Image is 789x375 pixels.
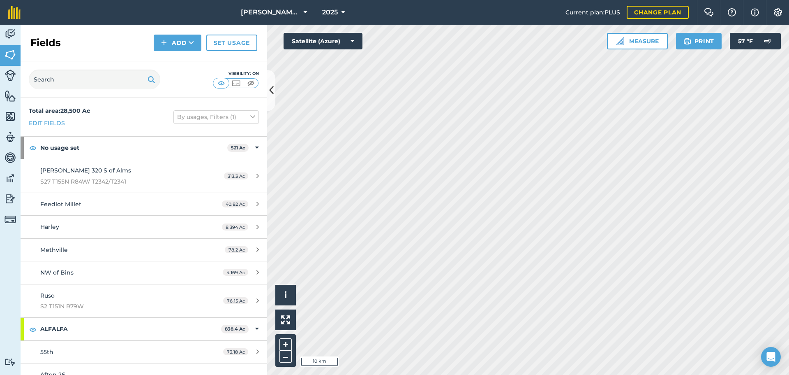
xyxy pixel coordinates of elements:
span: [PERSON_NAME] 320 S of Alms [40,167,131,174]
span: NW of Bins [40,269,74,276]
span: 76.15 Ac [223,297,248,304]
img: Ruler icon [616,37,624,45]
span: 4.169 Ac [223,269,248,276]
a: Edit fields [29,119,65,128]
span: 40.82 Ac [222,200,248,207]
img: svg+xml;base64,PHN2ZyB4bWxucz0iaHR0cDovL3d3dy53My5vcmcvMjAwMC9zdmciIHdpZHRoPSI1NiIgaGVpZ2h0PSI2MC... [5,90,16,102]
img: A cog icon [773,8,783,16]
span: 57 ° F [738,33,753,49]
img: svg+xml;base64,PHN2ZyB4bWxucz0iaHR0cDovL3d3dy53My5vcmcvMjAwMC9zdmciIHdpZHRoPSIxNCIgaGVpZ2h0PSIyNC... [161,38,167,48]
button: Print [676,33,722,49]
span: 78.2 Ac [225,246,248,253]
button: i [275,285,296,305]
img: svg+xml;base64,PD94bWwgdmVyc2lvbj0iMS4wIiBlbmNvZGluZz0idXRmLTgiPz4KPCEtLSBHZW5lcmF0b3I6IEFkb2JlIE... [5,358,16,366]
strong: 838.4 Ac [225,326,245,332]
img: svg+xml;base64,PHN2ZyB4bWxucz0iaHR0cDovL3d3dy53My5vcmcvMjAwMC9zdmciIHdpZHRoPSIxOSIgaGVpZ2h0PSIyNC... [683,36,691,46]
span: [PERSON_NAME] Farms [241,7,300,17]
span: Feedlot Millet [40,200,81,208]
a: Feedlot Millet40.82 Ac [21,193,267,215]
img: svg+xml;base64,PD94bWwgdmVyc2lvbj0iMS4wIiBlbmNvZGluZz0idXRmLTgiPz4KPCEtLSBHZW5lcmF0b3I6IEFkb2JlIE... [5,172,16,184]
span: 73.18 Ac [223,348,248,355]
div: No usage set521 Ac [21,137,267,159]
button: + [279,338,292,351]
span: S27 T155N R84W/ T2342/T2341 [40,177,195,186]
span: 8.394 Ac [222,224,248,231]
a: Set usage [206,35,257,51]
img: Four arrows, one pointing top left, one top right, one bottom right and the last bottom left [281,315,290,324]
img: svg+xml;base64,PD94bWwgdmVyc2lvbj0iMS4wIiBlbmNvZGluZz0idXRmLTgiPz4KPCEtLSBHZW5lcmF0b3I6IEFkb2JlIE... [5,70,16,81]
strong: Total area : 28,500 Ac [29,107,90,114]
img: svg+xml;base64,PHN2ZyB4bWxucz0iaHR0cDovL3d3dy53My5vcmcvMjAwMC9zdmciIHdpZHRoPSI1NiIgaGVpZ2h0PSI2MC... [5,49,16,61]
img: svg+xml;base64,PHN2ZyB4bWxucz0iaHR0cDovL3d3dy53My5vcmcvMjAwMC9zdmciIHdpZHRoPSI1MCIgaGVpZ2h0PSI0MC... [231,79,241,87]
img: Two speech bubbles overlapping with the left bubble in the forefront [704,8,714,16]
img: svg+xml;base64,PD94bWwgdmVyc2lvbj0iMS4wIiBlbmNvZGluZz0idXRmLTgiPz4KPCEtLSBHZW5lcmF0b3I6IEFkb2JlIE... [5,131,16,143]
button: Add [154,35,201,51]
img: svg+xml;base64,PHN2ZyB4bWxucz0iaHR0cDovL3d3dy53My5vcmcvMjAwMC9zdmciIHdpZHRoPSI1MCIgaGVpZ2h0PSI0MC... [216,79,226,87]
span: Current plan : PLUS [565,8,620,17]
span: 55th [40,348,53,356]
a: Change plan [627,6,689,19]
img: svg+xml;base64,PD94bWwgdmVyc2lvbj0iMS4wIiBlbmNvZGluZz0idXRmLTgiPz4KPCEtLSBHZW5lcmF0b3I6IEFkb2JlIE... [759,33,776,49]
img: A question mark icon [727,8,737,16]
a: [PERSON_NAME] 320 S of AlmsS27 T155N R84W/ T2342/T2341313.3 Ac [21,159,267,193]
span: S2 T151N R79W [40,302,195,311]
div: Visibility: On [213,70,259,77]
strong: ALFALFA [40,318,221,340]
a: Harley8.394 Ac [21,216,267,238]
img: svg+xml;base64,PHN2ZyB4bWxucz0iaHR0cDovL3d3dy53My5vcmcvMjAwMC9zdmciIHdpZHRoPSIxOSIgaGVpZ2h0PSIyNC... [148,75,155,84]
img: svg+xml;base64,PHN2ZyB4bWxucz0iaHR0cDovL3d3dy53My5vcmcvMjAwMC9zdmciIHdpZHRoPSI1NiIgaGVpZ2h0PSI2MC... [5,110,16,123]
div: Open Intercom Messenger [761,347,781,367]
button: Measure [607,33,668,49]
a: 55th73.18 Ac [21,341,267,363]
span: 313.3 Ac [224,172,248,179]
strong: No usage set [40,137,227,159]
span: Ruso [40,292,55,299]
span: 2025 [322,7,338,17]
img: svg+xml;base64,PHN2ZyB4bWxucz0iaHR0cDovL3d3dy53My5vcmcvMjAwMC9zdmciIHdpZHRoPSIxOCIgaGVpZ2h0PSIyNC... [29,143,37,153]
button: Satellite (Azure) [284,33,362,49]
h2: Fields [30,36,61,49]
img: svg+xml;base64,PD94bWwgdmVyc2lvbj0iMS4wIiBlbmNvZGluZz0idXRmLTgiPz4KPCEtLSBHZW5lcmF0b3I6IEFkb2JlIE... [5,151,16,164]
div: ALFALFA838.4 Ac [21,318,267,340]
button: By usages, Filters (1) [173,110,259,123]
strong: 521 Ac [231,145,245,151]
a: NW of Bins4.169 Ac [21,261,267,284]
img: svg+xml;base64,PD94bWwgdmVyc2lvbj0iMS4wIiBlbmNvZGluZz0idXRmLTgiPz4KPCEtLSBHZW5lcmF0b3I6IEFkb2JlIE... [5,28,16,40]
span: Harley [40,223,59,231]
img: svg+xml;base64,PHN2ZyB4bWxucz0iaHR0cDovL3d3dy53My5vcmcvMjAwMC9zdmciIHdpZHRoPSIxNyIgaGVpZ2h0PSIxNy... [751,7,759,17]
img: svg+xml;base64,PHN2ZyB4bWxucz0iaHR0cDovL3d3dy53My5vcmcvMjAwMC9zdmciIHdpZHRoPSIxOCIgaGVpZ2h0PSIyNC... [29,324,37,334]
img: svg+xml;base64,PD94bWwgdmVyc2lvbj0iMS4wIiBlbmNvZGluZz0idXRmLTgiPz4KPCEtLSBHZW5lcmF0b3I6IEFkb2JlIE... [5,193,16,205]
img: svg+xml;base64,PHN2ZyB4bWxucz0iaHR0cDovL3d3dy53My5vcmcvMjAwMC9zdmciIHdpZHRoPSI1MCIgaGVpZ2h0PSI0MC... [246,79,256,87]
button: – [279,351,292,363]
button: 57 °F [730,33,781,49]
img: fieldmargin Logo [8,6,21,19]
span: i [284,290,287,300]
a: Methville78.2 Ac [21,239,267,261]
a: RusoS2 T151N R79W76.15 Ac [21,284,267,318]
span: Methville [40,246,68,254]
input: Search [29,70,160,89]
img: svg+xml;base64,PD94bWwgdmVyc2lvbj0iMS4wIiBlbmNvZGluZz0idXRmLTgiPz4KPCEtLSBHZW5lcmF0b3I6IEFkb2JlIE... [5,214,16,225]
